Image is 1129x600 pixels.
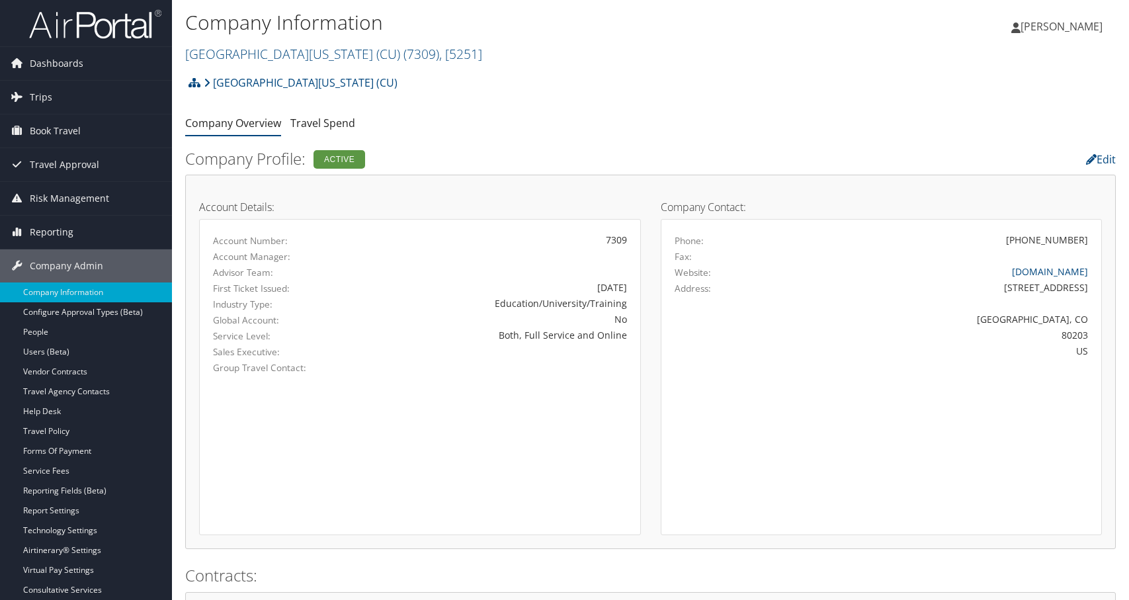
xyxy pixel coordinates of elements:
[213,314,337,327] label: Global Account:
[30,114,81,148] span: Book Travel
[782,344,1088,358] div: US
[1086,152,1116,167] a: Edit
[675,266,711,279] label: Website:
[439,45,482,63] span: , [ 5251 ]
[782,280,1088,294] div: [STREET_ADDRESS]
[358,312,627,326] div: No
[30,216,73,249] span: Reporting
[185,564,1116,587] h2: Contracts:
[1006,233,1088,247] div: [PHONE_NUMBER]
[185,116,281,130] a: Company Overview
[185,148,799,170] h2: Company Profile:
[213,282,337,295] label: First Ticket Issued:
[30,182,109,215] span: Risk Management
[1011,7,1116,46] a: [PERSON_NAME]
[675,282,711,295] label: Address:
[30,148,99,181] span: Travel Approval
[199,202,641,212] h4: Account Details:
[661,202,1103,212] h4: Company Contact:
[213,250,337,263] label: Account Manager:
[675,234,704,247] label: Phone:
[782,312,1088,326] div: [GEOGRAPHIC_DATA], CO
[185,9,806,36] h1: Company Information
[358,280,627,294] div: [DATE]
[358,296,627,310] div: Education/University/Training
[30,81,52,114] span: Trips
[314,150,365,169] div: Active
[782,328,1088,342] div: 80203
[204,69,397,96] a: [GEOGRAPHIC_DATA][US_STATE] (CU)
[290,116,355,130] a: Travel Spend
[213,345,337,359] label: Sales Executive:
[185,45,482,63] a: [GEOGRAPHIC_DATA][US_STATE] (CU)
[213,298,337,311] label: Industry Type:
[358,233,627,247] div: 7309
[30,47,83,80] span: Dashboards
[1012,265,1088,278] a: [DOMAIN_NAME]
[29,9,161,40] img: airportal-logo.png
[213,361,337,374] label: Group Travel Contact:
[403,45,439,63] span: ( 7309 )
[30,249,103,282] span: Company Admin
[675,250,692,263] label: Fax:
[358,328,627,342] div: Both, Full Service and Online
[213,329,337,343] label: Service Level:
[213,266,337,279] label: Advisor Team:
[213,234,337,247] label: Account Number:
[1021,19,1103,34] span: [PERSON_NAME]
